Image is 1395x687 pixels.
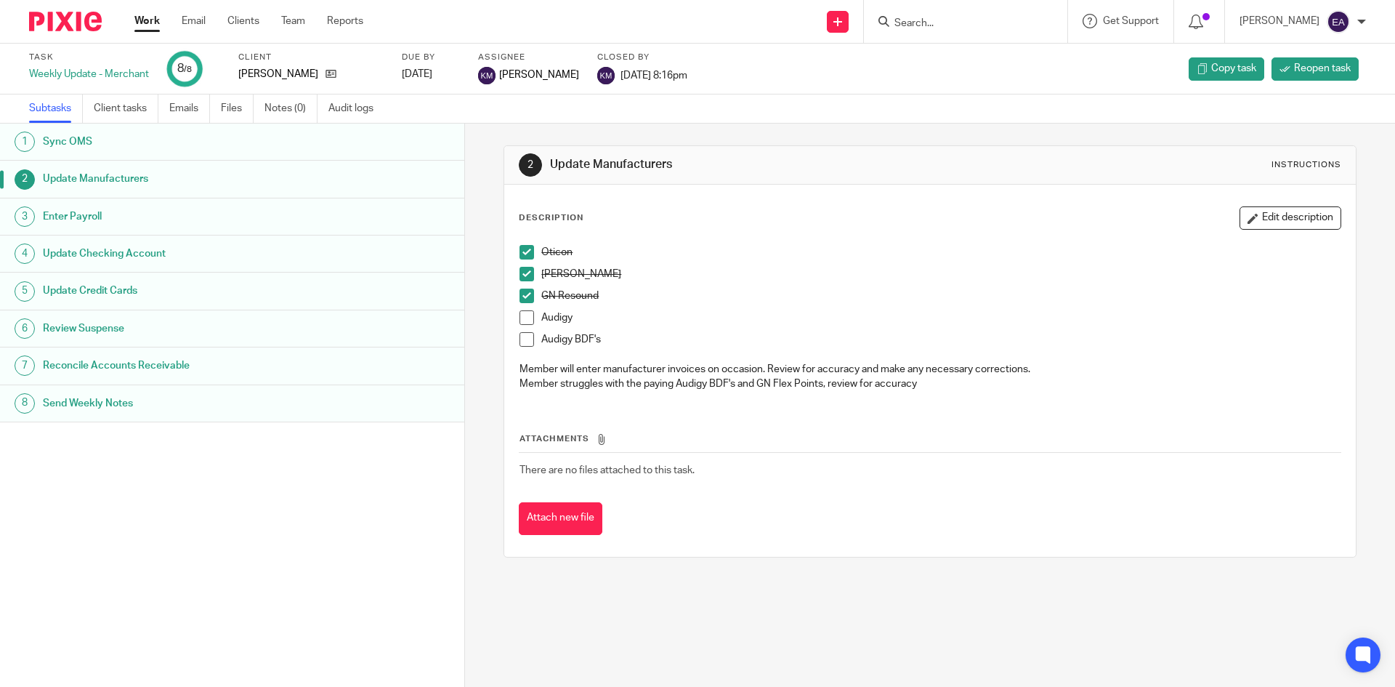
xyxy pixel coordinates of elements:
[15,281,35,302] div: 5
[15,318,35,339] div: 6
[43,280,315,302] h1: Update Credit Cards
[227,14,259,28] a: Clients
[519,212,583,224] p: Description
[519,502,602,535] button: Attach new file
[169,95,210,123] a: Emails
[264,95,318,123] a: Notes (0)
[15,169,35,190] div: 2
[1294,61,1351,76] span: Reopen task
[550,157,961,172] h1: Update Manufacturers
[15,206,35,227] div: 3
[597,67,615,84] img: svg%3E
[134,14,160,28] a: Work
[1327,10,1350,33] img: svg%3E
[541,267,1340,281] p: [PERSON_NAME]
[519,435,589,443] span: Attachments
[29,12,102,31] img: Pixie
[221,95,254,123] a: Files
[541,332,1340,347] p: Audigy BDF's
[15,132,35,152] div: 1
[43,168,315,190] h1: Update Manufacturers
[541,245,1340,260] p: Oticon
[478,67,496,84] img: svg%3E
[29,52,149,63] label: Task
[15,244,35,264] div: 4
[893,17,1024,31] input: Search
[1271,159,1341,171] div: Instructions
[519,465,695,475] span: There are no files attached to this task.
[519,153,542,177] div: 2
[238,67,318,81] p: [PERSON_NAME]
[43,243,315,265] h1: Update Checking Account
[1240,206,1341,230] button: Edit description
[182,14,206,28] a: Email
[94,95,158,123] a: Client tasks
[519,362,1340,377] p: Member will enter manufacturer invoices on occasion. Review for accuracy and make any necessary c...
[29,95,83,123] a: Subtasks
[541,310,1340,325] p: Audigy
[1240,14,1319,28] p: [PERSON_NAME]
[281,14,305,28] a: Team
[43,206,315,228] h1: Enter Payroll
[328,95,384,123] a: Audit logs
[541,289,1340,303] p: GN Resound
[177,60,192,77] div: 8
[620,70,687,80] span: [DATE] 8:16pm
[402,67,460,81] div: [DATE]
[29,67,149,81] div: Weekly Update - Merchant
[238,52,384,63] label: Client
[43,355,315,377] h1: Reconcile Accounts Receivable
[15,393,35,414] div: 8
[1189,57,1264,81] a: Copy task
[43,318,315,340] h1: Review Suspense
[519,377,1340,391] p: Member struggles with the paying Audigy BDF's and GN Flex Points, review for accuracy
[1271,57,1359,81] a: Reopen task
[478,52,579,63] label: Assignee
[43,393,315,414] h1: Send Weekly Notes
[1103,16,1159,26] span: Get Support
[15,355,35,376] div: 7
[597,52,687,63] label: Closed by
[499,68,579,82] span: [PERSON_NAME]
[43,131,315,153] h1: Sync OMS
[1211,61,1256,76] span: Copy task
[327,14,363,28] a: Reports
[402,52,460,63] label: Due by
[184,65,192,73] small: /8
